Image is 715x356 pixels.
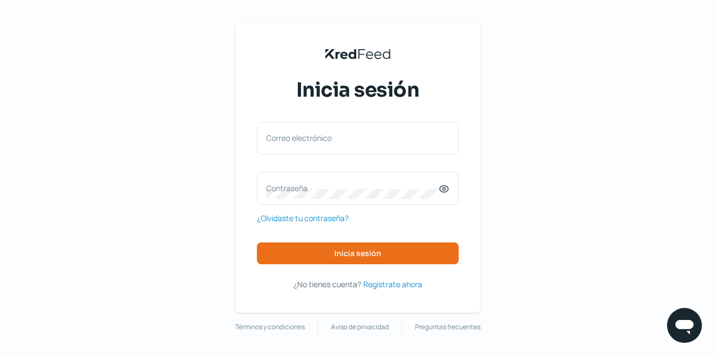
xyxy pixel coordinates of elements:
[415,321,480,333] a: Preguntas frecuentes
[296,76,419,104] span: Inicia sesión
[363,277,422,291] a: Regístrate ahora
[257,211,349,225] a: ¿Olvidaste tu contraseña?
[334,250,381,257] span: Inicia sesión
[331,321,389,333] a: Aviso de privacidad
[293,279,361,289] span: ¿No tienes cuenta?
[257,242,459,264] button: Inicia sesión
[266,133,438,143] label: Correo electrónico
[674,315,695,336] img: chatIcon
[266,183,438,193] label: Contraseña
[235,321,305,333] a: Términos y condiciones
